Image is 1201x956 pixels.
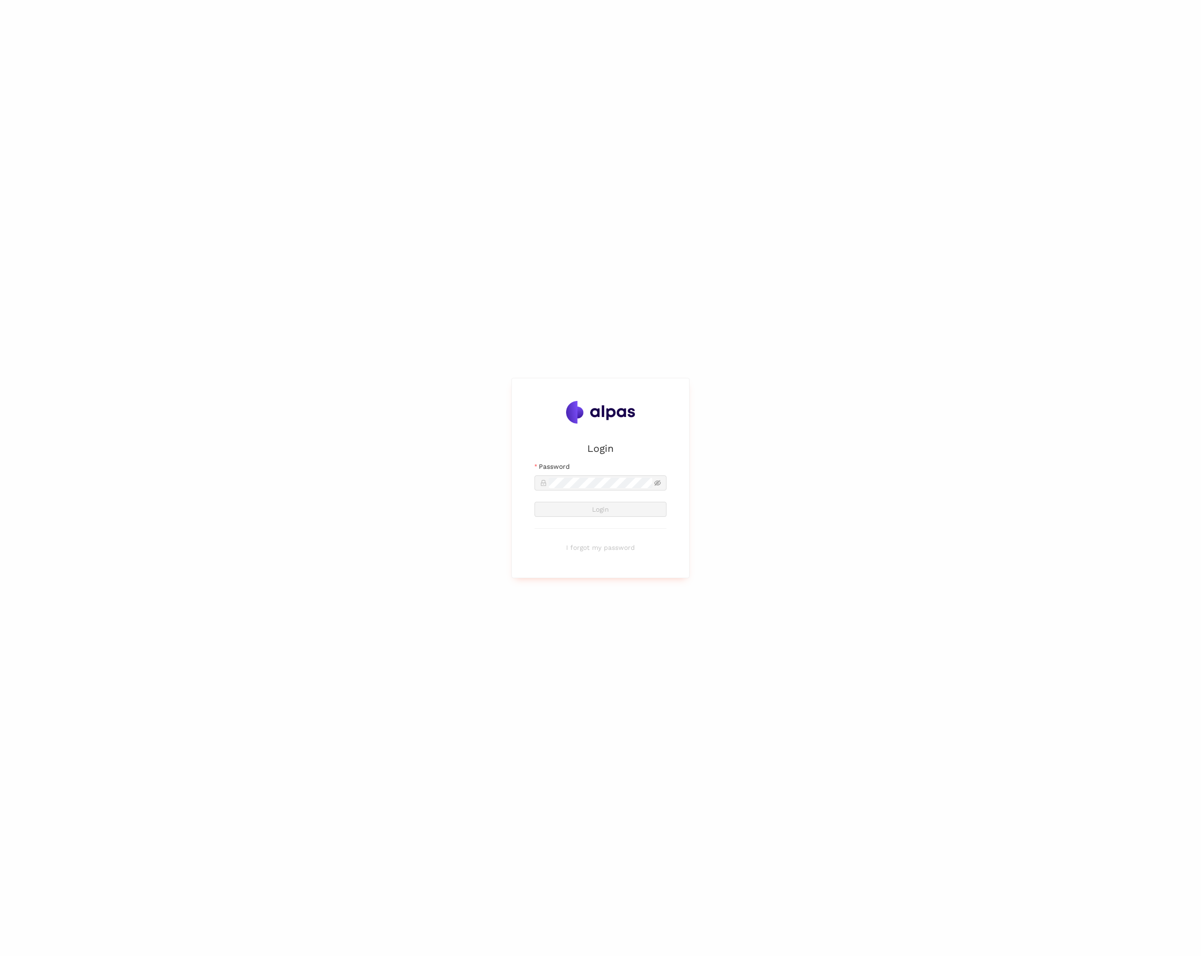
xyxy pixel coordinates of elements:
[535,461,570,472] label: Password
[549,478,652,488] input: Password
[566,401,635,424] img: Alpas.ai Logo
[654,480,661,486] span: eye-invisible
[535,540,666,555] button: I forgot my password
[540,480,547,486] span: lock
[535,502,666,517] button: Login
[535,441,666,456] h2: Login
